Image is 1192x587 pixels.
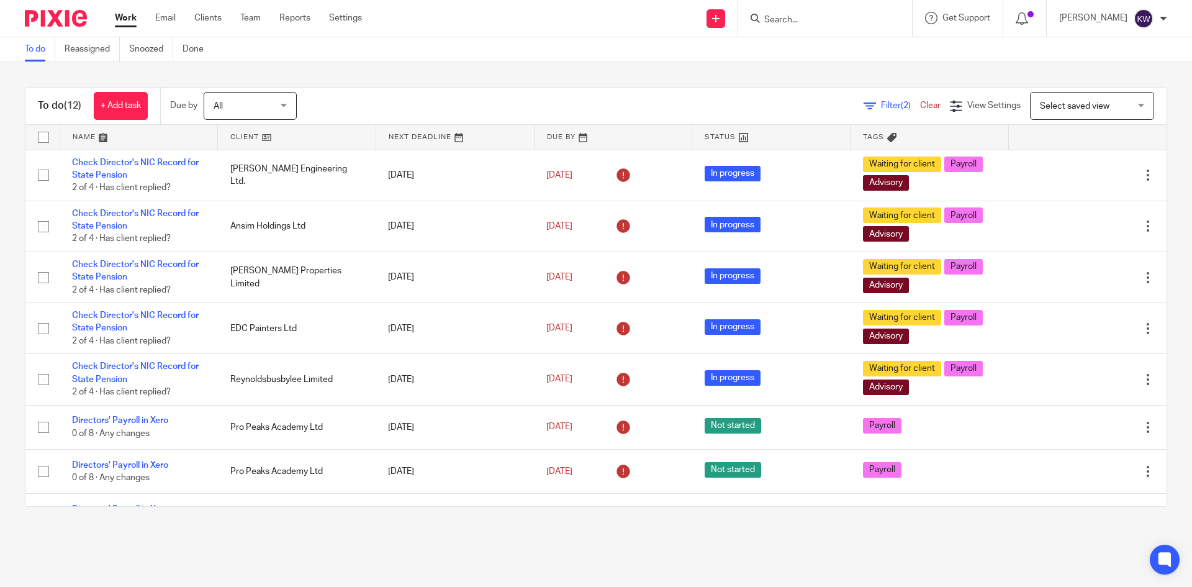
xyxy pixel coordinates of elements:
img: Pixie [25,10,87,27]
a: Reassigned [65,37,120,61]
img: svg%3E [1134,9,1154,29]
span: [DATE] [546,375,572,384]
td: [DATE] [376,494,534,538]
a: Done [183,37,213,61]
td: [DATE] [376,405,534,449]
a: Settings [329,12,362,24]
td: EDC Painters Ltd [218,303,376,354]
span: [DATE] [546,171,572,180]
span: Advisory [863,175,909,191]
a: Reports [279,12,310,24]
a: Check Director's NIC Record for State Pension [72,158,199,180]
span: Payroll [944,157,983,172]
span: Filter [881,101,920,110]
a: Directors' Payroll in Xero [72,461,168,470]
a: Check Director's NIC Record for State Pension [72,209,199,230]
span: Tags [863,134,884,140]
span: Payroll [863,418,901,434]
span: [DATE] [546,222,572,230]
a: Check Director's NIC Record for State Pension [72,260,199,281]
span: [DATE] [546,324,572,333]
span: In progress [705,268,761,284]
td: [DATE] [376,303,534,354]
span: Payroll [863,462,901,478]
span: Advisory [863,278,909,293]
p: Due by [170,99,197,112]
span: In progress [705,166,761,181]
td: Pro Peaks Academy Ltd [218,494,376,538]
span: 0 of 8 · Any changes [72,473,150,482]
a: Snoozed [129,37,173,61]
span: Not started [705,462,761,478]
span: 2 of 4 · Has client replied? [72,286,171,294]
a: To do [25,37,55,61]
a: Work [115,12,137,24]
input: Search [763,15,875,26]
a: Check Director's NIC Record for State Pension [72,362,199,383]
span: All [214,102,223,111]
td: Ansim Holdings Ltd [218,201,376,252]
td: [DATE] [376,354,534,405]
td: Reynoldsbusbylee Limited [218,354,376,405]
span: Waiting for client [863,259,941,275]
span: 2 of 4 · Has client replied? [72,337,171,345]
span: 2 of 4 · Has client replied? [72,388,171,396]
span: Waiting for client [863,361,941,376]
span: Payroll [944,207,983,223]
h1: To do [38,99,81,112]
td: [DATE] [376,201,534,252]
a: Directors' Payroll in Xero [72,416,168,425]
td: [DATE] [376,449,534,493]
a: Team [240,12,261,24]
a: Clients [194,12,222,24]
span: Advisory [863,380,909,395]
span: Payroll [944,259,983,275]
span: Get Support [942,14,990,22]
span: Waiting for client [863,207,941,223]
td: [PERSON_NAME] Properties Limited [218,252,376,303]
span: In progress [705,370,761,386]
td: [DATE] [376,150,534,201]
span: Advisory [863,226,909,242]
span: 2 of 4 · Has client replied? [72,235,171,243]
a: Check Director's NIC Record for State Pension [72,311,199,332]
td: [PERSON_NAME] Engineering Ltd. [218,150,376,201]
span: Not started [705,418,761,434]
span: Waiting for client [863,157,941,172]
p: [PERSON_NAME] [1059,12,1127,24]
td: Pro Peaks Academy Ltd [218,405,376,449]
span: (12) [64,101,81,111]
a: + Add task [94,92,148,120]
span: 2 of 4 · Has client replied? [72,183,171,192]
span: [DATE] [546,423,572,432]
span: 0 of 8 · Any changes [72,429,150,438]
span: In progress [705,217,761,232]
span: [DATE] [546,467,572,476]
span: In progress [705,319,761,335]
span: (2) [901,101,911,110]
span: [DATE] [546,273,572,281]
span: Advisory [863,329,909,344]
span: Waiting for client [863,310,941,325]
span: Payroll [944,310,983,325]
span: View Settings [967,101,1021,110]
td: Pro Peaks Academy Ltd [218,449,376,493]
span: Select saved view [1040,102,1109,111]
a: Email [155,12,176,24]
a: Clear [920,101,941,110]
td: [DATE] [376,252,534,303]
a: Directors' Payroll in Xero [72,505,168,514]
span: Payroll [944,361,983,376]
